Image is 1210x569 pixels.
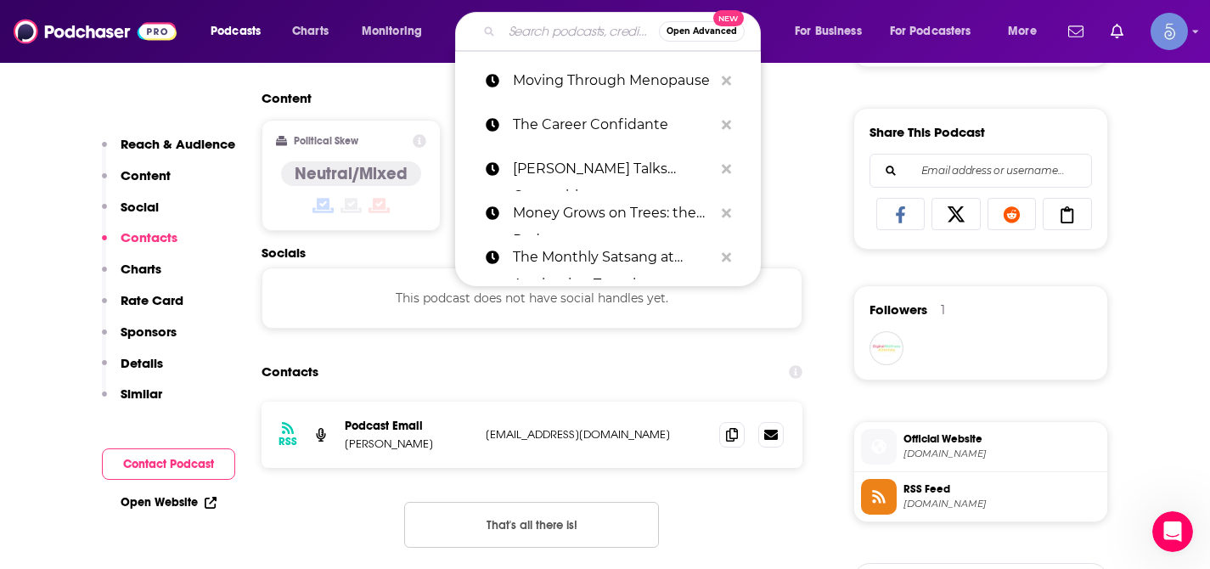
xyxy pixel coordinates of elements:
p: [EMAIL_ADDRESS][DOMAIN_NAME] [486,427,706,442]
span: Logged in as Spiral5-G1 [1151,13,1188,50]
span: For Podcasters [890,20,971,43]
p: Neville Medhora Talks Copywriting [513,147,713,191]
h3: Share This Podcast [870,124,985,140]
span: More [1008,20,1037,43]
iframe: Intercom live chat [1152,511,1193,552]
button: open menu [199,18,283,45]
h2: Political Skew [294,135,358,147]
button: Open AdvancedNew [659,21,745,42]
a: Show notifications dropdown [1061,17,1090,46]
a: Charts [281,18,339,45]
span: precizion.co.uk [903,448,1100,460]
h4: Neutral/Mixed [295,163,408,184]
p: Contacts [121,229,177,245]
p: Similar [121,386,162,402]
p: Podcast Email [345,419,472,433]
p: Rate Card [121,292,183,308]
a: Share on Facebook [876,198,926,230]
button: Content [102,167,171,199]
p: Details [121,355,163,371]
span: Followers [870,301,927,318]
button: Social [102,199,159,230]
a: Official Website[DOMAIN_NAME] [861,429,1100,465]
h2: Contacts [262,356,318,388]
a: Moving Through Menopause [455,59,761,103]
p: Moving Through Menopause [513,59,713,103]
div: Search podcasts, credits, & more... [471,12,777,51]
button: open menu [879,18,996,45]
p: Sponsors [121,324,177,340]
a: The Career Confidante [455,103,761,147]
button: Rate Card [102,292,183,324]
p: Charts [121,261,161,277]
a: Show notifications dropdown [1104,17,1130,46]
button: Details [102,355,163,386]
h2: Socials [262,245,803,261]
button: Reach & Audience [102,136,235,167]
p: The Career Confidante [513,103,713,147]
a: The Monthly Satsang at Awakening Together [455,235,761,279]
button: Sponsors [102,324,177,355]
button: Charts [102,261,161,292]
img: User Profile [1151,13,1188,50]
div: This podcast does not have social handles yet. [262,268,803,329]
button: open menu [996,18,1058,45]
button: Contacts [102,229,177,261]
button: Contact Podcast [102,448,235,480]
button: Nothing here. [404,502,659,548]
span: New [713,10,744,26]
span: Official Website [903,431,1100,447]
button: open menu [350,18,444,45]
span: For Business [795,20,862,43]
a: RSS Feed[DOMAIN_NAME] [861,479,1100,515]
a: Share on Reddit [988,198,1037,230]
button: Show profile menu [1151,13,1188,50]
p: The Monthly Satsang at Awakening Together [513,235,713,279]
p: Social [121,199,159,215]
a: Open Website [121,495,217,510]
h2: Content [262,90,790,106]
h3: RSS [279,435,297,448]
span: Charts [292,20,329,43]
span: Podcasts [211,20,261,43]
span: RSS Feed [903,482,1100,497]
a: Share on X/Twitter [931,198,981,230]
img: digitalwellnessdirectory [870,331,903,365]
p: Money Grows on Trees: the Podcast [513,191,713,235]
button: Similar [102,386,162,417]
span: anchor.fm [903,498,1100,510]
input: Search podcasts, credits, & more... [502,18,659,45]
input: Email address or username... [884,155,1078,187]
div: Search followers [870,154,1092,188]
span: Open Advanced [667,27,737,36]
a: Money Grows on Trees: the Podcast [455,191,761,235]
p: [PERSON_NAME] [345,437,472,451]
span: Monitoring [362,20,422,43]
img: Podchaser - Follow, Share and Rate Podcasts [14,15,177,48]
a: [PERSON_NAME] Talks Copywriting [455,147,761,191]
p: Reach & Audience [121,136,235,152]
div: 1 [941,302,945,318]
p: Content [121,167,171,183]
button: open menu [783,18,883,45]
a: Copy Link [1043,198,1092,230]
